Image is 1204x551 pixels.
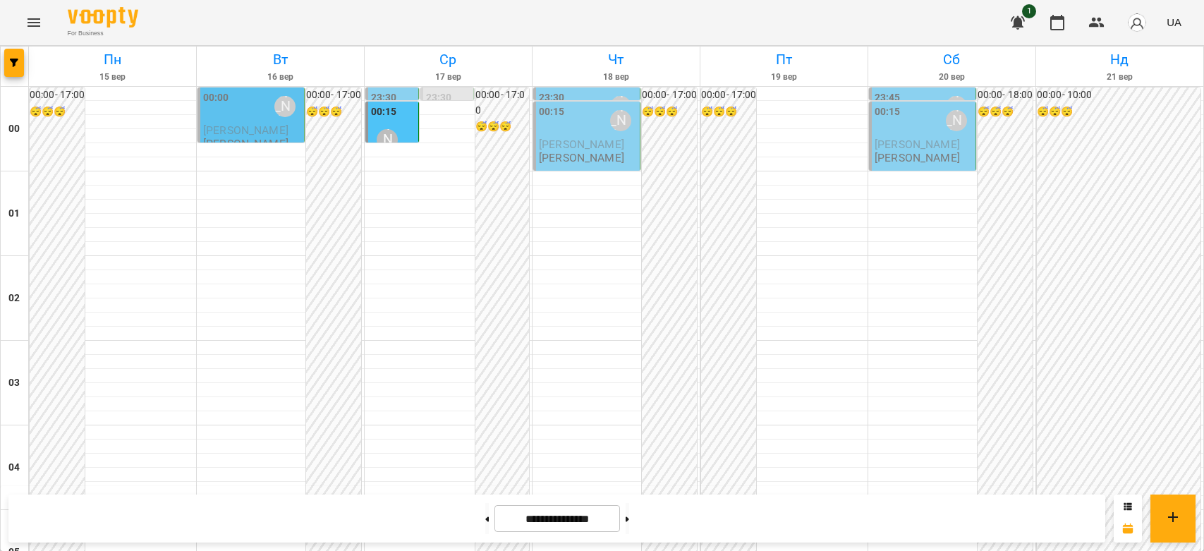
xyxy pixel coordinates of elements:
p: [PERSON_NAME] [203,138,288,150]
h6: Ср [367,49,530,71]
span: [PERSON_NAME] [539,138,624,151]
h6: Нд [1038,49,1201,71]
h6: 04 [8,460,20,476]
h6: 00:00 - 17:00 [306,87,361,103]
label: 00:15 [875,104,901,120]
h6: 20 вер [870,71,1033,84]
h6: 00:00 - 18:00 [978,87,1033,103]
h6: 😴😴😴 [701,104,756,120]
h6: 00:00 - 17:00 [30,87,85,103]
h6: 😴😴😴 [978,104,1033,120]
span: [PERSON_NAME] [203,123,288,137]
label: 23:30 [539,90,565,106]
h6: Вт [199,49,362,71]
h6: 00 [8,121,20,137]
label: 00:00 [203,90,229,106]
h6: 😴😴😴 [642,104,697,120]
h6: 😴😴😴 [306,104,361,120]
div: Бондарєва Валерія [946,96,967,117]
img: avatar_s.png [1127,13,1147,32]
button: Menu [17,6,51,40]
h6: Чт [535,49,698,71]
h6: 02 [8,291,20,306]
img: Voopty Logo [68,7,138,28]
h6: Пн [31,49,194,71]
label: 00:15 [539,104,565,120]
h6: 03 [8,375,20,391]
label: 00:15 [371,104,397,120]
p: [PERSON_NAME] [875,152,960,164]
h6: Пт [703,49,865,71]
span: 1 [1022,4,1036,18]
span: For Business [68,29,138,38]
h6: 😴😴😴 [475,119,529,135]
h6: 18 вер [535,71,698,84]
h6: 00:00 - 17:00 [642,87,697,103]
p: [PERSON_NAME] [539,152,624,164]
h6: Сб [870,49,1033,71]
label: 23:30 [371,90,397,106]
h6: 21 вер [1038,71,1201,84]
h6: 16 вер [199,71,362,84]
span: UA [1167,15,1181,30]
button: UA [1161,9,1187,35]
div: Бондарєва Валерія [610,96,631,117]
h6: 19 вер [703,71,865,84]
label: 23:30 [426,90,452,106]
span: [PERSON_NAME] [875,138,960,151]
h6: 00:00 - 17:00 [475,87,529,118]
div: Бондарєва Валерія [946,110,967,131]
h6: 17 вер [367,71,530,84]
h6: 😴😴😴 [1037,104,1200,120]
div: Бондарєва Валерія [274,96,296,117]
h6: 15 вер [31,71,194,84]
div: Бондарєва Валерія [377,129,398,150]
h6: 01 [8,206,20,222]
div: Бондарєва Валерія [610,110,631,131]
h6: 00:00 - 10:00 [1037,87,1200,103]
label: 23:45 [875,90,901,106]
h6: 00:00 - 17:00 [701,87,756,103]
h6: 😴😴😴 [30,104,85,120]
